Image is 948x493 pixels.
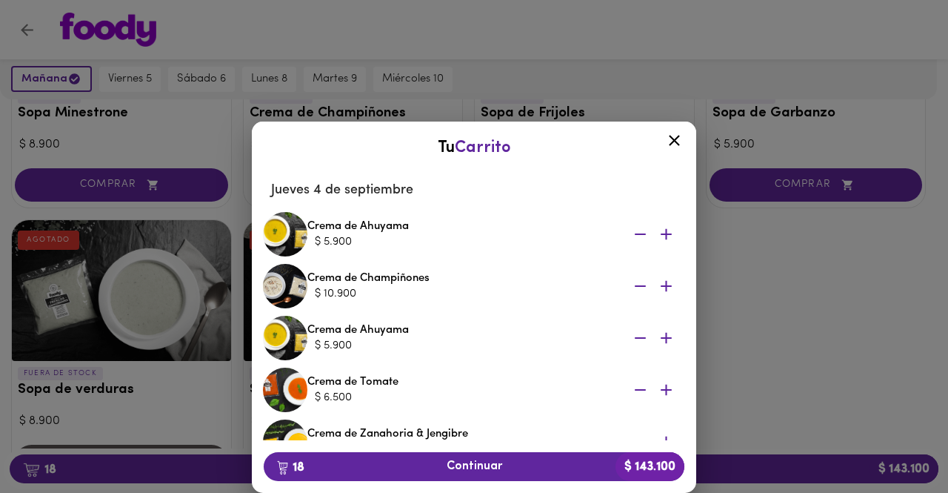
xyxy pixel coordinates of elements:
button: 18Continuar$ 143.100 [264,452,684,481]
img: Crema de Champiñones [263,264,307,308]
b: $ 143.100 [615,452,684,481]
div: Crema de Zanahoria & Jengibre [307,426,685,458]
div: Tu [267,136,681,159]
img: cart.png [277,460,288,475]
span: Carrito [455,139,511,156]
div: Crema de Ahuyama [307,322,685,354]
img: Crema de Zanahoria & Jengibre [263,420,307,464]
div: $ 10.900 [315,286,611,302]
div: Crema de Ahuyama [307,219,685,251]
div: Crema de Tomate [307,374,685,406]
div: $ 5.900 [315,234,611,250]
img: Crema de Ahuyama [263,212,307,257]
img: Crema de Ahuyama [263,316,307,360]
b: 18 [268,457,313,477]
div: $ 6.500 [315,390,611,406]
div: Crema de Champiñones [307,271,685,302]
span: Continuar [276,460,672,474]
div: $ 5.900 [315,338,611,354]
li: Jueves 4 de septiembre [259,173,689,208]
iframe: Messagebird Livechat Widget [862,407,933,478]
img: Crema de Tomate [263,368,307,412]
